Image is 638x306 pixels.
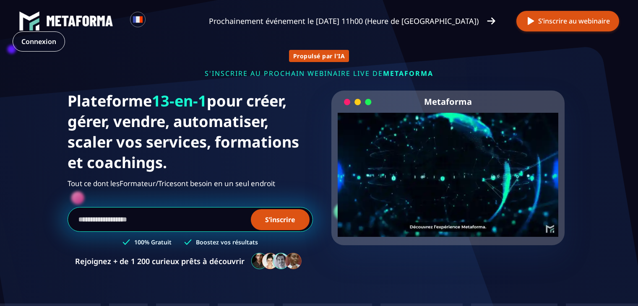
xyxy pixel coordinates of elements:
p: Prochainement événement le [DATE] 11h00 (Heure de [GEOGRAPHIC_DATA]) [209,15,479,27]
p: s'inscrire au prochain webinaire live de [68,69,571,78]
h1: Plateforme pour créer, gérer, vendre, automatiser, scaler vos services, formations et coachings. [68,91,313,173]
span: Formateur/Trices [120,177,177,190]
img: community-people [249,252,305,270]
img: loading [344,98,372,106]
div: Search for option [146,12,166,30]
video: Your browser does not support the video tag. [338,113,559,223]
img: logo [19,10,40,31]
img: logo [46,16,113,26]
span: 13-en-1 [152,91,207,111]
p: Rejoignez + de 1 200 curieux prêts à découvrir [75,256,245,266]
h3: 100% Gratuit [134,238,172,246]
h3: Boostez vos résultats [196,238,258,246]
span: METAFORMA [383,69,433,78]
img: fr [133,14,143,25]
a: Connexion [13,31,65,52]
h2: Metaforma [424,91,472,113]
img: checked [122,238,130,246]
button: S’inscrire [251,209,310,230]
button: S’inscrire au webinaire [516,11,619,31]
img: arrow-right [487,16,495,26]
input: Search for option [153,16,159,26]
img: play [526,16,536,26]
h2: Tout ce dont les ont besoin en un seul endroit [68,177,313,190]
img: checked [184,238,192,246]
